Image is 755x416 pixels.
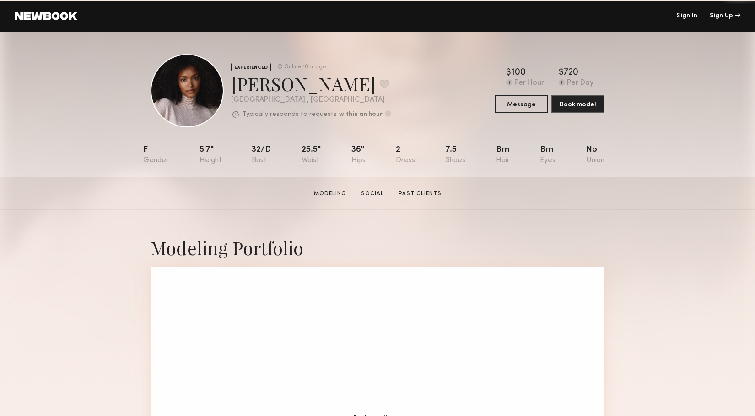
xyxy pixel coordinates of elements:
div: 32/d [252,146,271,164]
div: Per Hour [514,79,544,88]
b: within an hour [339,111,383,118]
p: Typically responds to requests [243,111,337,118]
div: Brn [496,146,510,164]
div: $ [559,68,564,77]
div: $ [506,68,511,77]
button: Book model [551,95,604,113]
div: Modeling Portfolio [151,235,604,260]
a: Past Clients [395,190,445,198]
div: Sign Up [710,13,740,19]
div: 5'7" [200,146,221,164]
button: Message [495,95,548,113]
a: Social [357,190,388,198]
div: [GEOGRAPHIC_DATA] , [GEOGRAPHIC_DATA] [231,96,391,104]
div: EXPERIENCED [231,63,271,71]
div: [PERSON_NAME] [231,71,391,96]
a: Sign In [676,13,697,19]
div: Per Day [567,79,593,88]
div: 36" [351,146,366,164]
div: 100 [511,68,526,77]
div: F [143,146,169,164]
div: 25.5" [302,146,321,164]
div: Online 10hr ago [284,64,326,70]
a: Modeling [310,190,350,198]
div: 720 [564,68,578,77]
div: 7.5 [446,146,465,164]
div: Brn [540,146,555,164]
div: 2 [396,146,415,164]
div: No [586,146,604,164]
